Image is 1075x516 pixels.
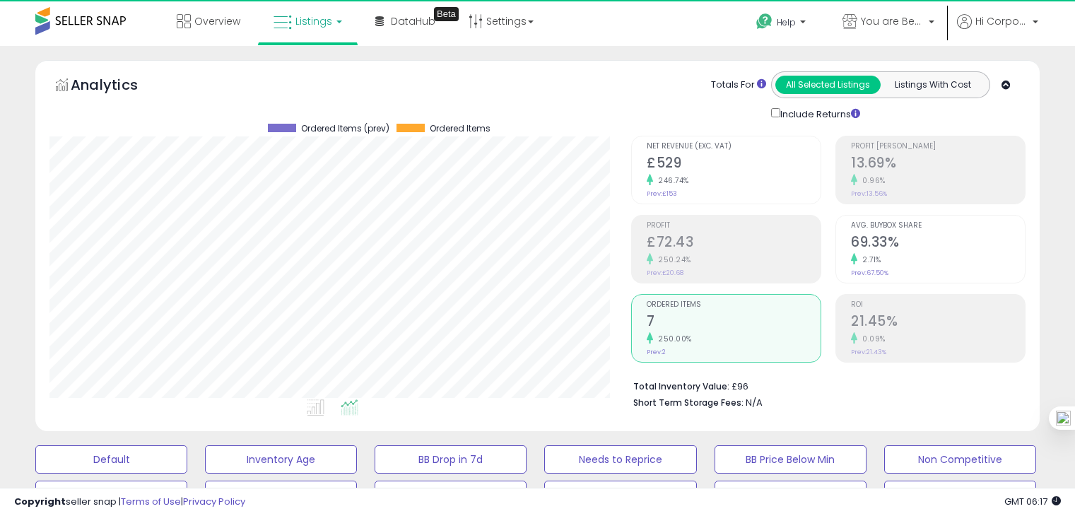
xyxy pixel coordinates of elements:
a: Privacy Policy [183,495,245,508]
small: 250.00% [653,334,692,344]
span: You are Beautiful ([GEOGRAPHIC_DATA]) [861,14,924,28]
span: Net Revenue (Exc. VAT) [647,143,821,151]
h2: 69.33% [851,234,1025,253]
span: Avg. Buybox Share [851,222,1025,230]
small: Prev: 21.43% [851,348,886,356]
h2: £72.43 [647,234,821,253]
a: Help [745,2,820,46]
span: Ordered Items (prev) [301,124,389,134]
button: Invoice prices [884,481,1036,509]
small: Prev: £20.68 [647,269,683,277]
small: 246.74% [653,175,689,186]
i: Get Help [756,13,773,30]
span: Ordered Items [430,124,490,134]
h2: 13.69% [851,155,1025,174]
span: Listings [295,14,332,28]
small: 2.71% [857,254,881,265]
span: Help [777,16,796,28]
small: 0.96% [857,175,886,186]
img: one_i.png [1056,411,1071,426]
button: Non Competitive [884,445,1036,474]
small: Prev: 67.50% [851,269,888,277]
div: Totals For [711,78,766,92]
h5: Analytics [71,75,165,98]
div: Tooltip anchor [434,7,459,21]
span: 2025-09-11 06:17 GMT [1004,495,1061,508]
span: Overview [194,14,240,28]
span: N/A [746,396,763,409]
h2: 21.45% [851,313,1025,332]
button: BB Drop in 7d [375,445,527,474]
button: Items Being Repriced [375,481,527,509]
a: Hi Corporate [957,14,1038,46]
div: Include Returns [760,105,877,122]
a: Terms of Use [121,495,181,508]
button: Default [35,445,187,474]
h2: £529 [647,155,821,174]
span: Profit [PERSON_NAME] [851,143,1025,151]
span: Profit [647,222,821,230]
small: Prev: £153 [647,189,677,198]
button: BB Price Below Min [715,445,867,474]
small: Prev: 2 [647,348,666,356]
div: seller snap | | [14,496,245,509]
small: 0.09% [857,334,886,344]
li: £96 [633,377,1015,394]
h2: 7 [647,313,821,332]
button: Top Sellers [35,481,187,509]
b: Short Term Storage Fees: [633,397,744,409]
button: Listings With Cost [880,76,985,94]
span: DataHub [391,14,435,28]
b: Total Inventory Value: [633,380,729,392]
button: Inventory Age [205,445,357,474]
span: ROI [851,301,1025,309]
span: Ordered Items [647,301,821,309]
button: Needs to Reprice [544,445,696,474]
button: SOP View Set [715,481,867,509]
strong: Copyright [14,495,66,508]
button: Selling @ Max [205,481,357,509]
button: 30 Day Decrease [544,481,696,509]
small: Prev: 13.56% [851,189,887,198]
small: 250.24% [653,254,691,265]
span: Hi Corporate [975,14,1028,28]
button: All Selected Listings [775,76,881,94]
